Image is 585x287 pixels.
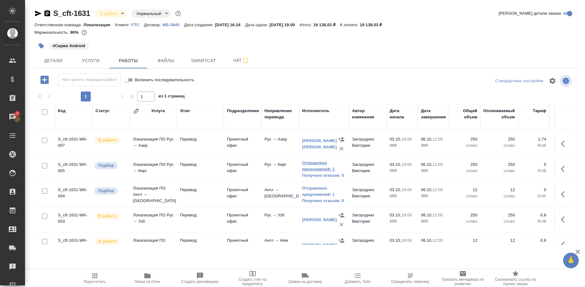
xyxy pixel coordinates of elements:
a: МБ-3845 [162,22,184,27]
td: Локализация ПО Рус → Кирг [130,158,177,180]
td: Локализация ПО Англ → Нем [130,234,177,256]
p: 12 [452,237,477,244]
span: Услуги [76,57,106,65]
p: Подбор [98,188,114,194]
p: слово [452,142,477,149]
p: Перевод [180,212,221,218]
p: 250 [452,136,477,142]
p: Подбор [98,162,114,169]
span: Включить последовательность [135,77,194,83]
span: из 1 страниц [158,92,185,101]
p: RUB [552,168,581,174]
p: 200 [552,212,581,218]
td: Загородних Виктория [349,209,387,231]
button: Папка на Drive [121,270,174,287]
p: 12 [452,187,477,193]
span: [PERSON_NAME] детали заказа [499,10,561,17]
p: 250 [484,161,515,168]
div: Можно подбирать исполнителей [94,161,127,170]
p: 12:00 [433,187,443,192]
p: EUR [552,193,581,199]
span: 7 [12,111,22,117]
button: Добавить Todo [331,270,384,287]
p: Итого: [300,22,313,27]
p: 435 [552,136,581,142]
button: Назначить [337,135,346,144]
p: В работе [98,137,116,143]
td: Англ → [GEOGRAPHIC_DATA] [261,184,299,205]
a: Отправлено предложений: 1 [302,160,346,172]
p: 2025 [421,244,446,250]
td: Рус → Кирг [261,158,299,180]
p: 0 [521,161,546,168]
p: Маржинальность: [34,30,70,35]
button: Здесь прячутся важные кнопки [557,136,572,151]
p: RUB [552,244,581,250]
p: RUB [552,218,581,225]
span: Настроить таблицу [545,73,560,88]
p: 19:06 [401,187,412,192]
p: 250 [484,136,515,142]
p: [DATE] 19:00 [269,22,300,27]
p: 2025 [390,168,415,174]
div: Статус [95,108,110,114]
button: Призвать менеджера по развитию [437,270,489,287]
button: Добавить тэг [34,39,48,53]
p: Перевод [180,161,221,168]
span: Заявка на доставку [288,280,322,284]
p: К оплате: [340,22,360,27]
p: 19:06 [401,238,412,243]
span: Создать рекламацию [181,280,218,284]
button: Заявка на доставку [279,270,331,287]
p: 250 [452,161,477,168]
button: Нормальный [135,11,163,16]
button: Скопировать ссылку [44,10,51,17]
p: 90% [70,30,80,35]
span: Сержи Android [48,43,90,48]
span: Файлы [151,57,181,65]
button: Здесь прячутся важные кнопки [557,212,572,227]
p: 0 [552,187,581,193]
button: Назначить [337,236,346,245]
p: 06.10, [421,238,433,243]
p: слово [452,193,477,199]
td: Рус → Узб [261,209,299,231]
p: 2025 [421,193,446,199]
span: Создать счет на предоплату [230,277,275,286]
p: Ответственная команда: [34,22,84,27]
p: В работе [98,238,116,245]
p: 03.10, [390,187,401,192]
p: слово [452,218,477,225]
p: Дата сдачи: [245,22,269,27]
p: 2025 [421,168,446,174]
td: Проектный офис [224,234,261,256]
div: Исполнитель выполняет работу [94,136,127,145]
td: Локализация ПО Англ → [GEOGRAPHIC_DATA] [130,182,177,207]
span: Пересчитать [84,280,106,284]
td: Локализация ПО Рус → Азер [130,133,177,155]
a: FTC [131,22,144,27]
p: 19 138,03 ₽ [360,22,387,27]
p: МБ-3845 [162,22,184,27]
p: слово [484,142,515,149]
p: 2025 [390,142,415,149]
td: Проектный офис [224,184,261,205]
a: Получено отказов: 0 [302,198,346,204]
p: 2025 [390,193,415,199]
button: Здесь прячутся важные кнопки [557,161,572,176]
p: Локализация [84,22,115,27]
p: 03.10, [390,162,401,167]
span: Smartcat [188,57,218,65]
div: Этап [180,108,190,114]
span: Работы [113,57,143,65]
p: 0 [552,161,581,168]
span: 🙏 [566,254,576,267]
p: 0,8 [521,212,546,218]
span: Детали [38,57,68,65]
p: #Сержи Android [53,43,85,49]
button: Создать рекламацию [174,270,226,287]
div: split button [494,76,545,86]
p: RUB [521,244,546,250]
td: S_cft-1631-WK-004 [55,184,92,205]
p: слово [484,244,515,250]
